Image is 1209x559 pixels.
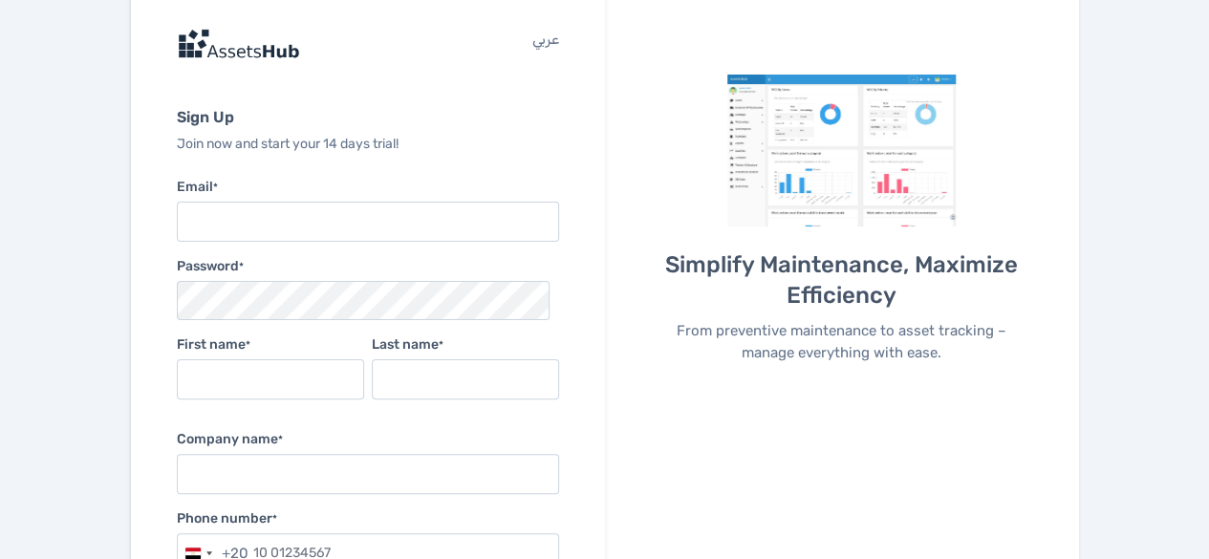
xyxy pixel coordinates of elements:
label: Password [177,257,244,277]
p: From preventive maintenance to asset tracking – manage everything with ease. [652,320,1031,363]
label: Company name [177,430,559,450]
label: First name [177,335,364,355]
label: Email [177,178,559,198]
h6: Sign Up [177,105,559,130]
a: عربي [532,29,559,59]
p: Join now and start your 14 days trial! [177,134,559,155]
label: Phone number [177,509,559,529]
h5: Simplify Maintenance, Maximize Efficiency [652,249,1031,311]
img: logo-img [177,29,299,59]
label: Last name [372,335,559,355]
img: AssetsHub [727,75,955,226]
